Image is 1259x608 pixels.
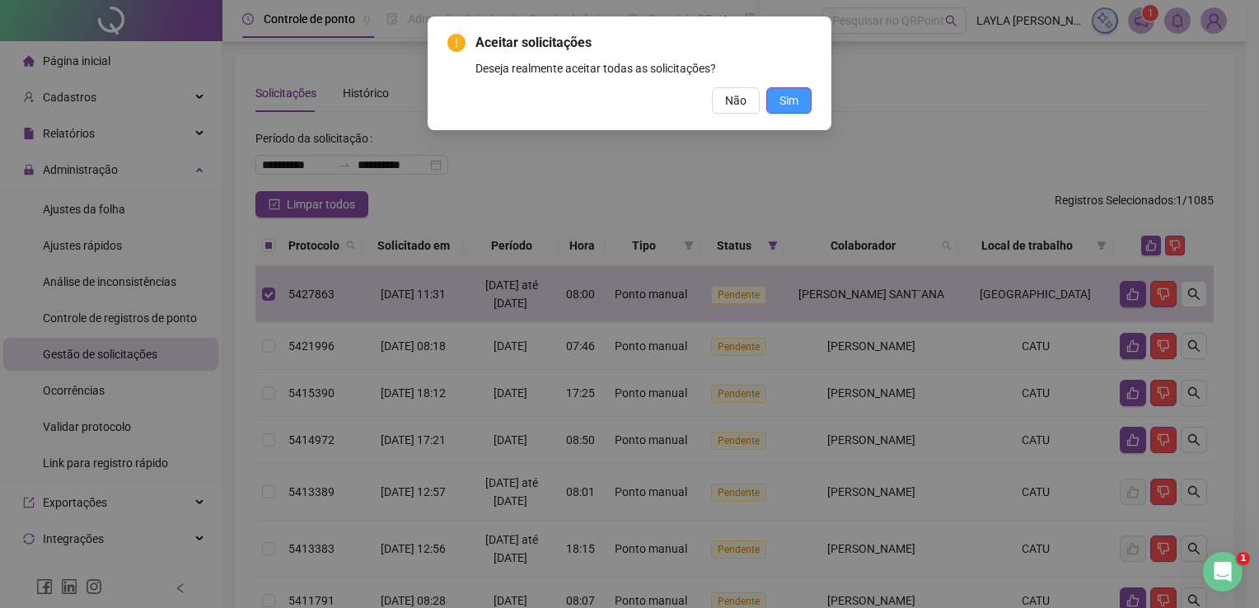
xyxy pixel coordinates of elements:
[1237,552,1250,565] span: 1
[1203,552,1243,592] iframe: Intercom live chat
[779,91,798,110] span: Sim
[475,59,812,77] div: Deseja realmente aceitar todas as solicitações?
[475,33,812,53] span: Aceitar solicitações
[766,87,812,114] button: Sim
[447,34,466,52] span: exclamation-circle
[725,91,747,110] span: Não
[712,87,760,114] button: Não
